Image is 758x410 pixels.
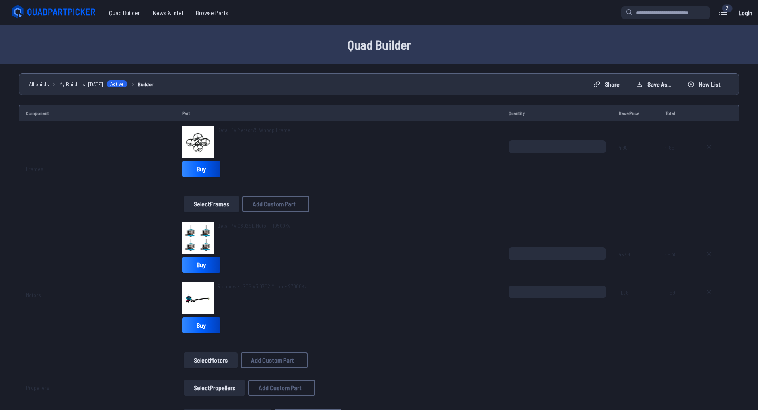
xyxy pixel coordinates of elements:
[26,165,43,172] a: Frames
[29,80,49,88] a: All builds
[242,196,309,212] button: Add Custom Part
[182,317,220,333] a: Buy
[665,247,686,286] span: 45.49
[736,5,755,21] a: Login
[259,385,302,391] span: Add Custom Part
[217,283,307,290] span: Rcinpower GTS V3 0702 Motor - 27000Kv
[629,78,678,91] button: Save as...
[26,291,41,298] a: Motors
[217,126,290,134] a: BetaFPV Meteor75 Whoop Frame
[184,380,245,396] button: SelectPropellers
[619,140,653,179] span: 4.99
[182,282,214,314] img: image
[217,282,307,290] a: Rcinpower GTS V3 0702 Motor - 27000Kv
[251,357,294,363] span: Add Custom Part
[138,80,154,88] a: Builder
[587,78,626,91] button: Share
[182,257,220,273] a: Buy
[26,384,49,391] a: Propellers
[248,380,315,396] button: Add Custom Part
[182,161,220,177] a: Buy
[659,105,693,121] td: Total
[217,222,290,230] a: BetaFPV 0802SE Motor - 19500Kv
[182,380,247,396] a: SelectPropellers
[665,140,686,179] span: 4.99
[106,80,128,88] span: Active
[217,222,290,229] span: BetaFPV 0802SE Motor - 19500Kv
[182,222,214,254] img: image
[184,352,238,368] button: SelectMotors
[619,247,653,286] span: 45.49
[176,105,503,121] td: Part
[182,352,239,368] a: SelectMotors
[502,105,612,121] td: Quantity
[217,126,290,133] span: BetaFPV Meteor75 Whoop Frame
[189,5,235,21] a: Browse Parts
[253,201,296,207] span: Add Custom Part
[722,4,733,12] div: 3
[59,80,103,88] span: My Build List [DATE]
[146,5,189,21] a: News & Intel
[19,105,176,121] td: Component
[241,352,308,368] button: Add Custom Part
[182,196,241,212] a: SelectFrames
[184,196,239,212] button: SelectFrames
[612,105,659,121] td: Base Price
[619,286,653,324] span: 11.99
[665,286,686,324] span: 11.99
[59,80,128,88] a: My Build List [DATE]Active
[182,126,214,158] img: image
[103,5,146,21] a: Quad Builder
[125,35,634,54] h1: Quad Builder
[681,78,727,91] button: New List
